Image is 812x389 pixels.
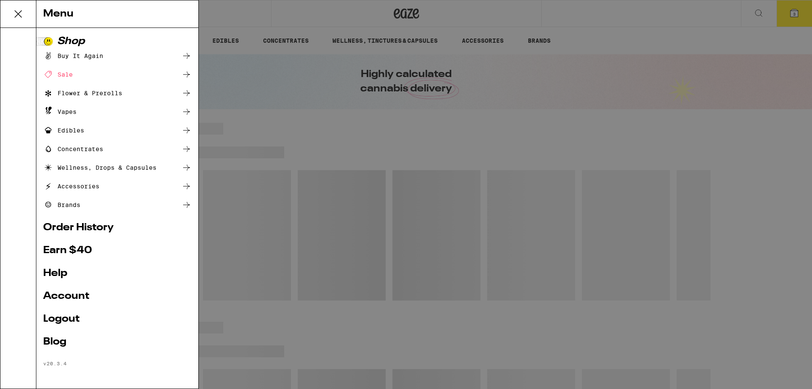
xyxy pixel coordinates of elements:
a: Buy It Again [43,51,192,61]
a: Vapes [43,107,192,117]
a: Earn $ 40 [43,246,192,256]
a: Edibles [43,125,192,135]
span: v 20.3.4 [43,361,67,366]
span: Hi. Need any help? [5,6,61,13]
div: Accessories [43,181,99,191]
a: Wellness, Drops & Capsules [43,163,192,173]
a: Flower & Prerolls [43,88,192,98]
a: Shop [43,36,192,47]
div: Menu [36,0,198,28]
div: Brands [43,200,80,210]
div: Wellness, Drops & Capsules [43,163,156,173]
a: Help [43,268,192,279]
a: Accessories [43,181,192,191]
a: Order History [43,223,192,233]
a: Account [43,291,192,301]
div: Flower & Prerolls [43,88,122,98]
div: Buy It Again [43,51,103,61]
div: Sale [43,69,73,80]
div: Concentrates [43,144,103,154]
a: Concentrates [43,144,192,154]
a: Blog [43,337,192,347]
a: Brands [43,200,192,210]
a: Logout [43,314,192,324]
a: Sale [43,69,192,80]
div: Edibles [43,125,84,135]
div: Vapes [43,107,77,117]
